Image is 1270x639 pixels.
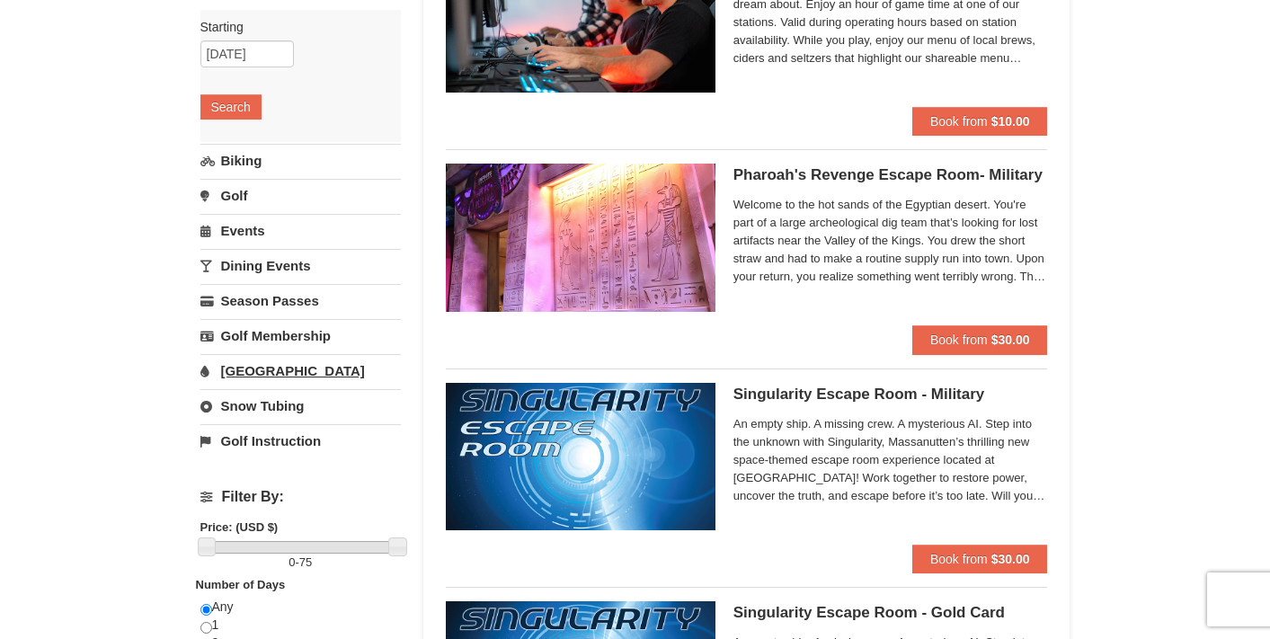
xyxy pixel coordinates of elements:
span: Welcome to the hot sands of the Egyptian desert. You're part of a large archeological dig team th... [733,196,1048,286]
strong: $10.00 [991,114,1030,129]
a: Dining Events [200,249,401,282]
a: Golf Membership [200,319,401,352]
span: 0 [289,555,295,569]
a: Biking [200,144,401,177]
strong: Number of Days [196,578,286,591]
a: Snow Tubing [200,389,401,422]
a: Events [200,214,401,247]
a: Golf [200,179,401,212]
img: 6619913-410-20a124c9.jpg [446,164,715,311]
strong: $30.00 [991,552,1030,566]
label: Starting [200,18,387,36]
h4: Filter By: [200,489,401,505]
span: Book from [930,552,988,566]
button: Search [200,94,262,120]
button: Book from $30.00 [912,545,1048,573]
span: Book from [930,333,988,347]
strong: Price: (USD $) [200,520,279,534]
span: An empty ship. A missing crew. A mysterious AI. Step into the unknown with Singularity, Massanutt... [733,415,1048,505]
strong: $30.00 [991,333,1030,347]
span: 75 [299,555,312,569]
button: Book from $30.00 [912,325,1048,354]
button: Book from $10.00 [912,107,1048,136]
a: Golf Instruction [200,424,401,457]
a: [GEOGRAPHIC_DATA] [200,354,401,387]
span: Book from [930,114,988,129]
h5: Singularity Escape Room - Military [733,386,1048,404]
a: Season Passes [200,284,401,317]
label: - [200,554,401,572]
h5: Pharoah's Revenge Escape Room- Military [733,166,1048,184]
h5: Singularity Escape Room - Gold Card [733,604,1048,622]
img: 6619913-520-2f5f5301.jpg [446,383,715,530]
